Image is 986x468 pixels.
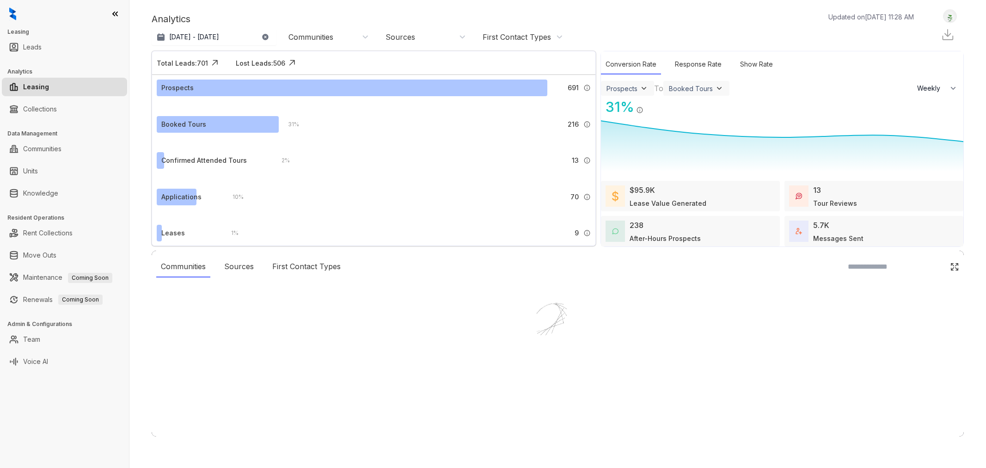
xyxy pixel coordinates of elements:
[2,38,127,56] li: Leads
[272,155,290,166] div: 2 %
[2,100,127,118] li: Collections
[161,155,247,166] div: Confirmed Attended Tours
[541,376,574,385] div: Loading...
[601,55,661,74] div: Conversion Rate
[23,224,73,242] a: Rent Collections
[222,228,239,238] div: 1 %
[161,119,206,129] div: Booked Tours
[268,256,345,277] div: First Contact Types
[654,83,663,94] div: To
[23,290,103,309] a: RenewalsComing Soon
[2,290,127,309] li: Renewals
[583,157,591,164] img: Info
[943,12,956,21] img: UserAvatar
[208,56,222,70] img: Click Icon
[2,352,127,371] li: Voice AI
[583,84,591,92] img: Info
[23,100,57,118] a: Collections
[7,28,129,36] h3: Leasing
[583,121,591,128] img: Info
[279,119,299,129] div: 31 %
[7,320,129,328] h3: Admin & Configurations
[735,55,778,74] div: Show Rate
[630,220,643,231] div: 238
[715,84,724,93] img: ViewFilterArrow
[568,83,579,93] span: 691
[2,246,127,265] li: Move Outs
[575,228,579,238] span: 9
[813,185,821,196] div: 13
[23,330,40,349] a: Team
[912,80,963,97] button: Weekly
[156,256,210,277] div: Communities
[23,38,42,56] a: Leads
[23,246,56,265] a: Move Outs
[601,97,634,117] div: 31 %
[23,162,38,180] a: Units
[931,263,938,271] img: SearchIcon
[2,184,127,203] li: Knowledge
[630,234,701,243] div: After-Hours Prospects
[512,283,604,376] img: Loader
[7,214,129,222] h3: Resident Operations
[612,191,619,202] img: LeaseValue
[23,78,49,96] a: Leasing
[630,198,706,208] div: Lease Value Generated
[58,295,103,305] span: Coming Soon
[2,78,127,96] li: Leasing
[161,228,185,238] div: Leases
[606,85,637,92] div: Prospects
[23,352,48,371] a: Voice AI
[2,140,127,158] li: Communities
[813,234,864,243] div: Messages Sent
[285,56,299,70] img: Click Icon
[220,256,258,277] div: Sources
[483,32,551,42] div: First Contact Types
[23,140,61,158] a: Communities
[669,85,713,92] div: Booked Tours
[161,83,194,93] div: Prospects
[2,330,127,349] li: Team
[2,224,127,242] li: Rent Collections
[152,29,276,45] button: [DATE] - [DATE]
[2,268,127,287] li: Maintenance
[23,184,58,203] a: Knowledge
[630,185,655,196] div: $95.9K
[236,58,285,68] div: Lost Leads: 506
[950,262,959,271] img: Click Icon
[639,84,649,93] img: ViewFilterArrow
[68,273,112,283] span: Coming Soon
[9,7,16,20] img: logo
[670,55,726,74] div: Response Rate
[152,12,190,26] p: Analytics
[583,229,591,237] img: Info
[813,220,829,231] div: 5.7K
[568,119,579,129] span: 216
[572,155,579,166] span: 13
[917,84,945,93] span: Weekly
[828,12,914,22] p: Updated on [DATE] 11:28 AM
[636,106,643,114] img: Info
[169,32,219,42] p: [DATE] - [DATE]
[796,193,802,199] img: TourReviews
[612,228,619,235] img: AfterHoursConversations
[583,193,591,201] img: Info
[161,192,202,202] div: Applications
[386,32,415,42] div: Sources
[643,98,657,112] img: Click Icon
[7,68,129,76] h3: Analytics
[796,228,802,234] img: TotalFum
[288,32,333,42] div: Communities
[223,192,244,202] div: 10 %
[157,58,208,68] div: Total Leads: 701
[941,28,955,42] img: Download
[2,162,127,180] li: Units
[7,129,129,138] h3: Data Management
[813,198,857,208] div: Tour Reviews
[570,192,579,202] span: 70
